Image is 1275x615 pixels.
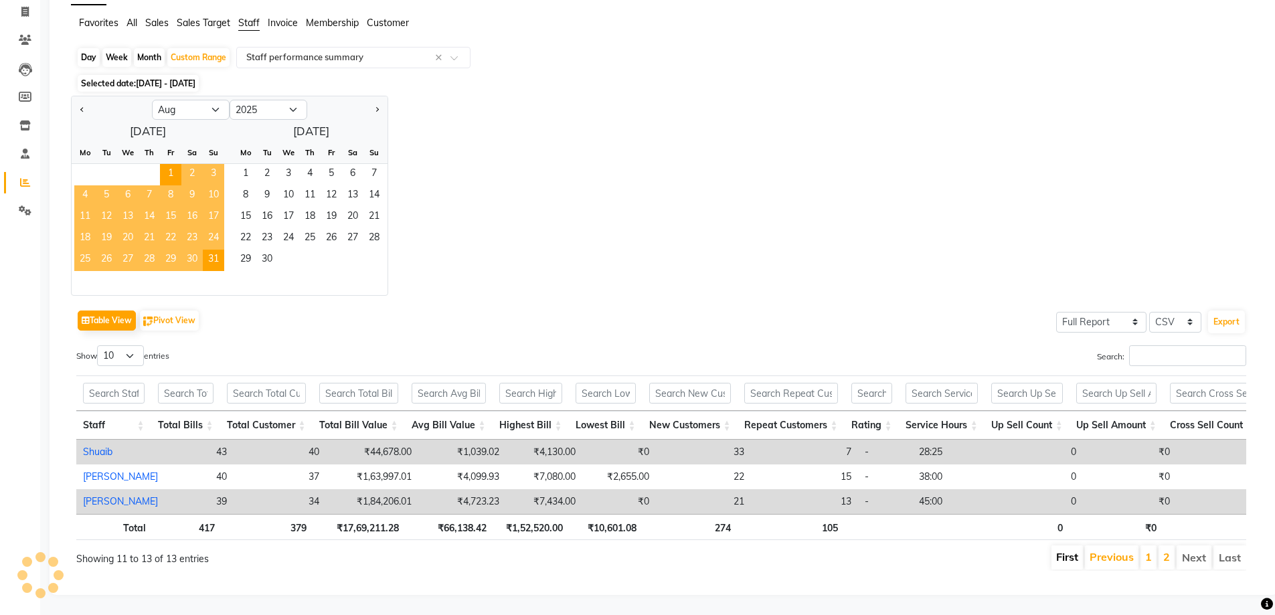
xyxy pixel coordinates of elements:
[912,489,998,514] td: 45:00
[342,185,363,207] div: Saturday, September 13, 2025
[363,185,385,207] span: 14
[751,464,858,489] td: 15
[160,207,181,228] div: Friday, August 15, 2025
[738,411,845,440] th: Repeat Customers: activate to sort column ascending
[139,185,160,207] div: Thursday, August 7, 2025
[493,514,570,540] th: ₹1,52,520.00
[582,440,656,464] td: ₹0
[656,440,751,464] td: 33
[203,142,224,163] div: Su
[363,164,385,185] div: Sunday, September 7, 2025
[569,411,643,440] th: Lowest Bill: activate to sort column ascending
[83,446,112,458] a: Shuaib
[899,411,985,440] th: Service Hours: activate to sort column ascending
[321,185,342,207] div: Friday, September 12, 2025
[985,514,1070,540] th: 0
[1090,550,1134,563] a: Previous
[181,164,203,185] div: Saturday, August 2, 2025
[363,142,385,163] div: Su
[582,464,656,489] td: ₹2,655.00
[139,228,160,250] span: 21
[235,250,256,271] span: 29
[506,464,582,489] td: ₹7,080.00
[858,489,912,514] td: -
[506,489,582,514] td: ₹7,434.00
[74,228,96,250] div: Monday, August 18, 2025
[418,464,506,489] td: ₹4,099.93
[319,383,398,404] input: Search Total Bill Value
[139,228,160,250] div: Thursday, August 21, 2025
[649,383,731,404] input: Search New Customers
[235,207,256,228] span: 15
[321,228,342,250] span: 26
[412,383,486,404] input: Search Avg Bill Value
[181,185,203,207] span: 9
[256,207,278,228] span: 16
[1076,383,1157,404] input: Search Up Sell Amount
[751,489,858,514] td: 13
[576,383,636,404] input: Search Lowest Bill
[160,228,181,250] div: Friday, August 22, 2025
[181,164,203,185] span: 2
[96,250,117,271] div: Tuesday, August 26, 2025
[160,250,181,271] div: Friday, August 29, 2025
[313,514,406,540] th: ₹17,69,211.28
[321,164,342,185] div: Friday, September 5, 2025
[299,228,321,250] span: 25
[152,100,230,120] select: Select month
[79,17,118,29] span: Favorites
[363,164,385,185] span: 7
[234,464,326,489] td: 37
[342,207,363,228] span: 20
[1208,311,1245,333] button: Export
[235,250,256,271] div: Monday, September 29, 2025
[998,464,1083,489] td: 0
[367,17,409,29] span: Customer
[181,228,203,250] span: 23
[643,514,738,540] th: 274
[321,185,342,207] span: 12
[851,383,892,404] input: Search Rating
[656,489,751,514] td: 21
[299,207,321,228] span: 18
[181,250,203,271] span: 30
[76,345,169,366] label: Show entries
[96,250,117,271] span: 26
[76,514,153,540] th: Total
[203,250,224,271] div: Sunday, August 31, 2025
[235,185,256,207] div: Monday, September 8, 2025
[299,228,321,250] div: Thursday, September 25, 2025
[227,383,306,404] input: Search Total Customer
[506,440,582,464] td: ₹4,130.00
[299,185,321,207] div: Thursday, September 11, 2025
[235,207,256,228] div: Monday, September 15, 2025
[160,164,181,185] div: Friday, August 1, 2025
[321,228,342,250] div: Friday, September 26, 2025
[1177,489,1274,514] td: 0
[83,470,158,482] a: [PERSON_NAME]
[160,164,181,185] span: 1
[160,185,181,207] span: 8
[342,207,363,228] div: Saturday, September 20, 2025
[751,440,858,464] td: 7
[181,228,203,250] div: Saturday, August 23, 2025
[203,185,224,207] div: Sunday, August 10, 2025
[1129,345,1246,366] input: Search:
[306,17,359,29] span: Membership
[143,317,153,327] img: pivot.png
[167,48,230,67] div: Custom Range
[203,228,224,250] span: 24
[278,185,299,207] div: Wednesday, September 10, 2025
[256,250,278,271] span: 30
[74,228,96,250] span: 18
[96,228,117,250] span: 19
[1083,440,1177,464] td: ₹0
[371,99,382,120] button: Next month
[117,250,139,271] span: 27
[738,514,845,540] th: 105
[235,228,256,250] span: 22
[256,164,278,185] div: Tuesday, September 2, 2025
[985,411,1070,440] th: Up Sell Count: activate to sort column ascending
[1177,464,1274,489] td: 0
[181,185,203,207] div: Saturday, August 9, 2025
